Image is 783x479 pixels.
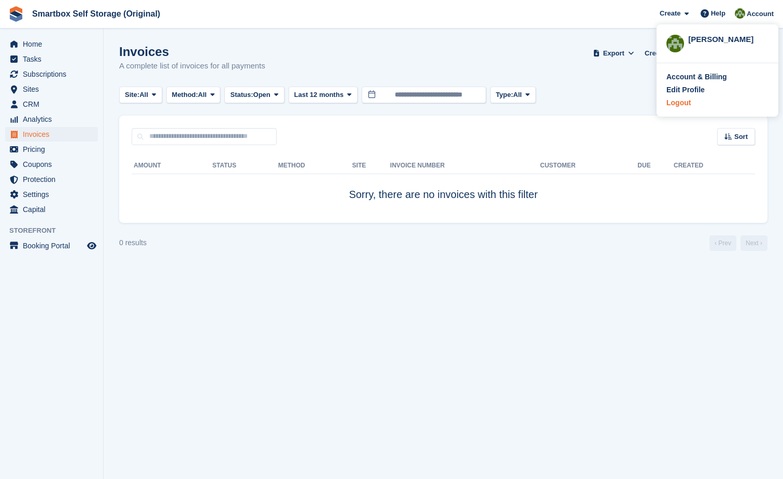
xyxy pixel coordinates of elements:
[5,172,98,187] a: menu
[23,202,85,217] span: Capital
[666,84,768,95] a: Edit Profile
[132,158,212,174] th: Amount
[591,45,636,62] button: Export
[5,127,98,142] a: menu
[5,187,98,202] a: menu
[9,226,103,236] span: Storefront
[23,142,85,157] span: Pricing
[119,87,162,104] button: Site: All
[5,82,98,96] a: menu
[352,158,390,174] th: Site
[224,87,284,104] button: Status: Open
[390,158,540,174] th: Invoice Number
[5,37,98,51] a: menu
[125,90,139,100] span: Site:
[707,235,770,251] nav: Page
[253,90,271,100] span: Open
[212,158,278,174] th: Status
[490,87,536,104] button: Type: All
[603,48,624,59] span: Export
[23,67,85,81] span: Subscriptions
[230,90,253,100] span: Status:
[666,97,768,108] a: Logout
[688,34,768,43] div: [PERSON_NAME]
[5,112,98,126] a: menu
[349,189,537,200] span: Sorry, there are no invoices with this filter
[23,187,85,202] span: Settings
[289,87,358,104] button: Last 12 months
[119,237,147,248] div: 0 results
[23,172,85,187] span: Protection
[23,127,85,142] span: Invoices
[540,158,637,174] th: Customer
[5,52,98,66] a: menu
[666,84,705,95] div: Edit Profile
[278,158,352,174] th: Method
[735,8,745,19] img: Caren Ingold
[5,157,98,172] a: menu
[8,6,24,22] img: stora-icon-8386f47178a22dfd0bd8f6a31ec36ba5ce8667c1dd55bd0f319d3a0aa187defe.svg
[711,8,725,19] span: Help
[5,67,98,81] a: menu
[666,35,684,52] img: Caren Ingold
[747,9,774,19] span: Account
[166,87,221,104] button: Method: All
[666,97,691,108] div: Logout
[674,158,755,174] th: Created
[28,5,164,22] a: Smartbox Self Storage (Original)
[86,239,98,252] a: Preview store
[23,82,85,96] span: Sites
[5,202,98,217] a: menu
[294,90,344,100] span: Last 12 months
[660,8,680,19] span: Create
[119,60,265,72] p: A complete list of invoices for all payments
[666,72,768,82] a: Account & Billing
[139,90,148,100] span: All
[23,52,85,66] span: Tasks
[5,142,98,157] a: menu
[5,97,98,111] a: menu
[119,45,265,59] h1: Invoices
[23,157,85,172] span: Coupons
[23,112,85,126] span: Analytics
[5,238,98,253] a: menu
[709,235,736,251] a: Previous
[734,132,748,142] span: Sort
[741,235,767,251] a: Next
[23,238,85,253] span: Booking Portal
[23,97,85,111] span: CRM
[496,90,514,100] span: Type:
[666,72,727,82] div: Account & Billing
[637,158,674,174] th: Due
[23,37,85,51] span: Home
[198,90,207,100] span: All
[513,90,522,100] span: All
[640,45,689,62] a: Credit Notes
[172,90,198,100] span: Method:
